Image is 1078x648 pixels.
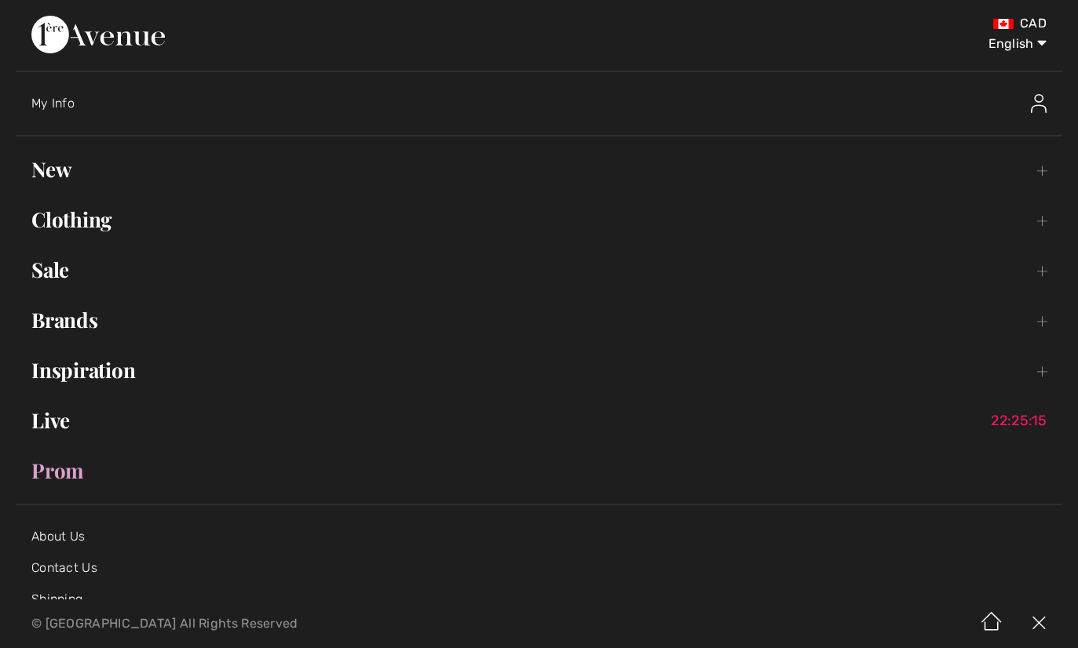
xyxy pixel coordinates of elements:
[16,453,1062,488] a: Prom
[16,353,1062,388] a: Inspiration
[1015,599,1062,648] img: X
[31,560,97,575] a: Contact Us
[31,96,75,111] span: My Info
[31,16,165,53] img: 1ère Avenue
[16,202,1062,237] a: Clothing
[31,78,1062,129] a: My InfoMy Info
[968,599,1015,648] img: Home
[16,303,1062,337] a: Brands
[16,403,1062,438] a: Live22:25:15
[38,11,71,25] span: Chat
[1031,94,1047,113] img: My Info
[633,16,1047,31] div: CAD
[16,152,1062,187] a: New
[31,529,85,544] a: About Us
[31,618,633,629] p: © [GEOGRAPHIC_DATA] All Rights Reserved
[991,413,1054,428] span: 22:25:15
[31,592,82,606] a: Shipping
[16,253,1062,287] a: Sale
